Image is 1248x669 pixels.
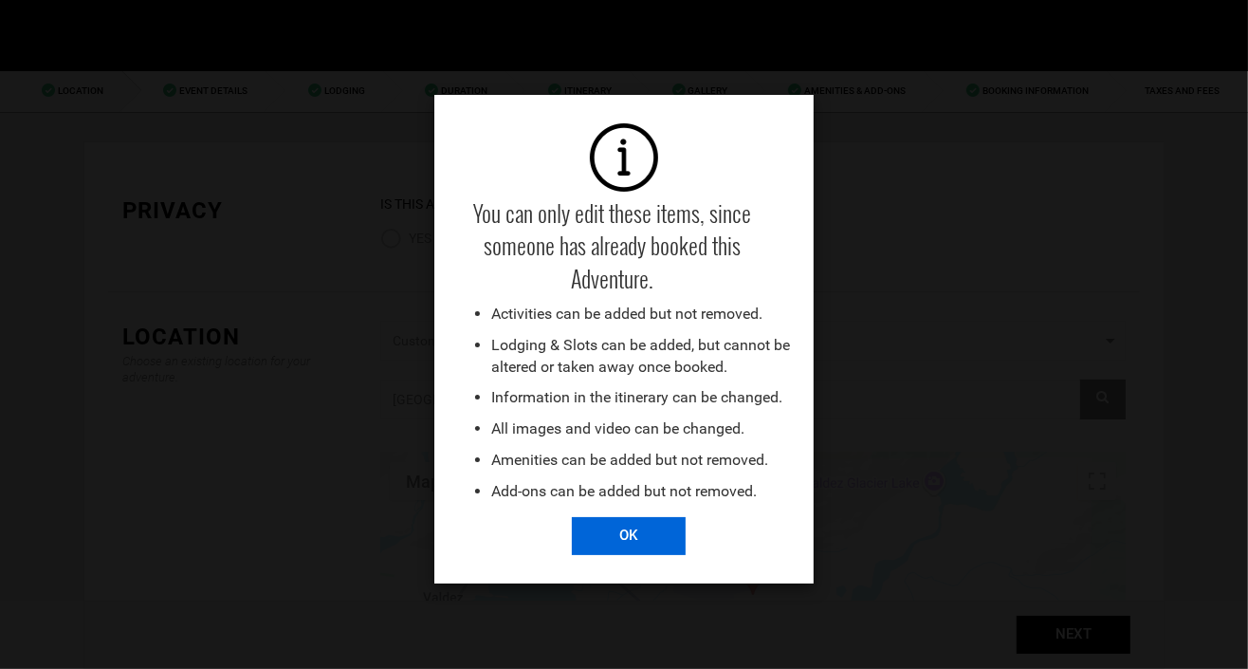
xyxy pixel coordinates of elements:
[590,123,658,192] img: images
[491,445,795,476] li: Amenities can be added but not removed.
[453,192,771,299] h4: You can only edit these items, since someone has already booked this Adventure.
[491,476,795,508] li: Add-ons can be added but not removed.
[572,517,686,555] input: OK
[491,299,795,330] li: Activities can be added but not removed.
[491,414,795,445] li: All images and video can be changed.
[562,526,686,544] a: Close
[491,382,795,414] li: Information in the itinerary can be changed.
[491,330,795,383] li: Lodging & Slots can be added, but cannot be altered or taken away once booked.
